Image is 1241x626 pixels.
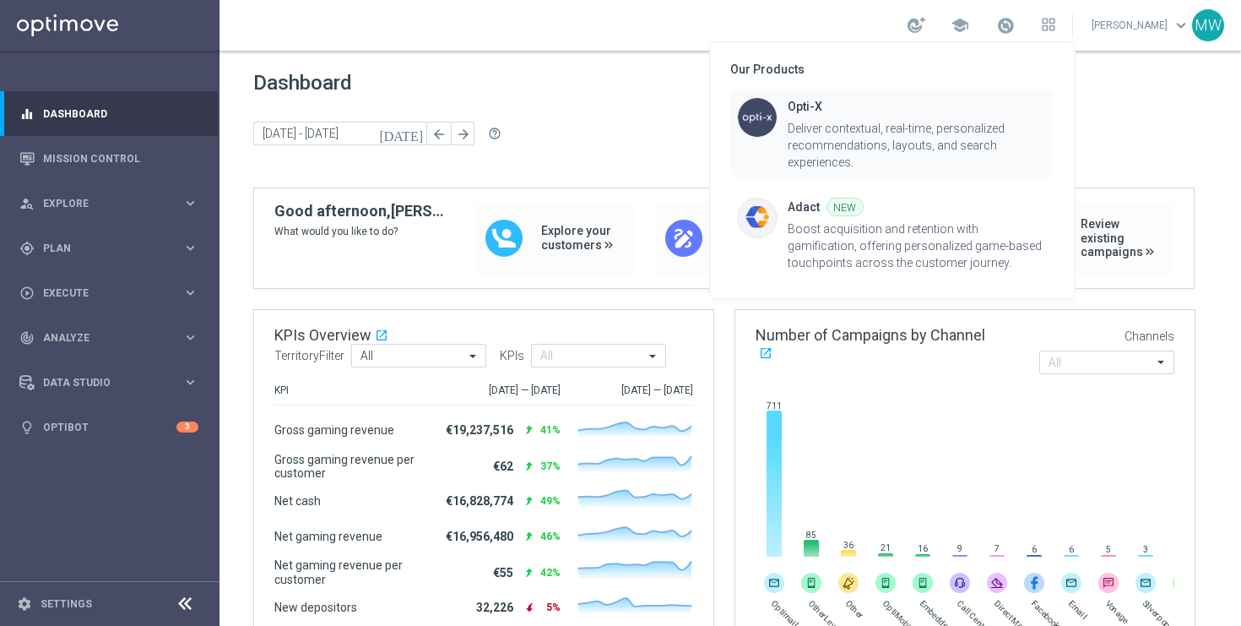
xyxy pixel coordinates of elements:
div: Boost acquisition and retention with gamification, offering personalized game-based touchpoints a... [788,220,1046,271]
button: optimove-iconOpti-XDeliver contextual, real-time, personalized recommendations, layouts, and sear... [730,90,1053,177]
div: NEW [826,198,864,216]
button: optimove-iconAdactNEWBoost acquisition and retention with gamification, offering personalized gam... [730,191,1053,278]
div: Adact [788,198,820,217]
div: Our Products [730,63,1054,77]
img: optimove-icon [737,97,778,138]
div: Opti-X [788,97,822,117]
div: Deliver contextual, real-time, personalized recommendations, layouts, and search experiences. [788,120,1046,171]
img: optimove-icon [737,198,778,238]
